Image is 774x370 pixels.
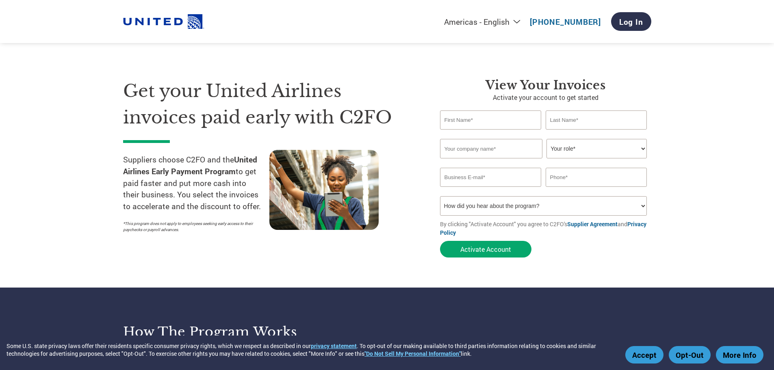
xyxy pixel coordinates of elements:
[123,154,269,212] p: Suppliers choose C2FO and the to get paid faster and put more cash into their business. You selec...
[440,110,542,130] input: First Name*
[123,154,257,176] strong: United Airlines Early Payment Program
[546,188,647,193] div: Inavlid Phone Number
[440,241,531,257] button: Activate Account
[625,346,663,364] button: Accept
[546,168,647,187] input: Phone*
[546,139,647,158] select: Title/Role
[440,130,542,136] div: Invalid first name or first name is too long
[546,130,647,136] div: Invalid last name or last name is too long
[716,346,763,364] button: More Info
[311,342,357,350] a: privacy statement
[440,220,646,236] a: Privacy Policy
[530,17,601,27] a: [PHONE_NUMBER]
[440,188,542,193] div: Inavlid Email Address
[440,168,542,187] input: Invalid Email format
[669,346,711,364] button: Opt-Out
[567,220,618,228] a: Supplier Agreement
[440,93,651,102] p: Activate your account to get started
[123,324,377,340] h3: How the program works
[7,342,621,357] div: Some U.S. state privacy laws offer their residents specific consumer privacy rights, which we res...
[440,78,651,93] h3: View Your Invoices
[123,78,416,130] h1: Get your United Airlines invoices paid early with C2FO
[364,350,461,357] a: "Do Not Sell My Personal Information"
[123,221,261,233] p: *This program does not apply to employees seeking early access to their paychecks or payroll adva...
[440,159,647,164] div: Invalid company name or company name is too long
[440,220,651,237] p: By clicking "Activate Account" you agree to C2FO's and
[440,139,542,158] input: Your company name*
[546,110,647,130] input: Last Name*
[123,11,204,33] img: United Airlines
[611,12,651,31] a: Log In
[269,150,379,230] img: supply chain worker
